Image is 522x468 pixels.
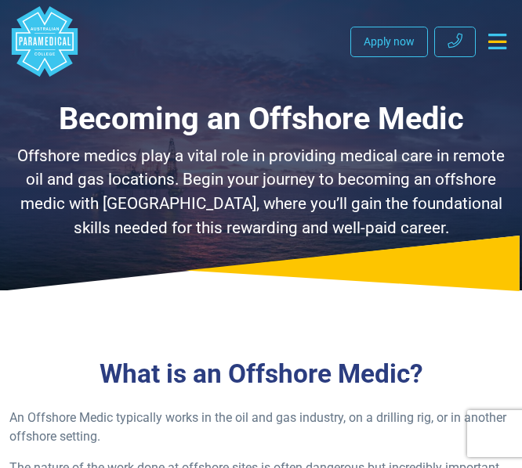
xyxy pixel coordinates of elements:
a: Apply now [350,27,428,57]
button: Toggle navigation [482,27,513,56]
a: Australian Paramedical College [9,6,80,77]
p: An Offshore Medic typically works in the oil and gas industry, on a drilling rig, or in another o... [9,409,513,446]
h1: Becoming an Offshore Medic [9,100,513,138]
p: Offshore medics play a vital role in providing medical care in remote oil and gas locations. Begi... [9,144,513,241]
h2: What is an Offshore Medic? [9,358,513,390]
